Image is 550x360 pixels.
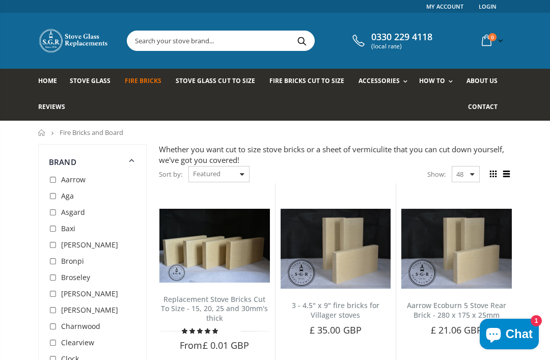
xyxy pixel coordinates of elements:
[401,209,512,289] img: Aarrow Ecoburn 5 Stove Rear Brick
[38,95,73,121] a: Reviews
[159,144,512,165] div: Whether you want cut to size stove bricks or a sheet of vermiculite that you can cut down yoursel...
[61,289,118,298] span: [PERSON_NAME]
[49,157,76,167] span: Brand
[281,209,391,289] img: 3 - 4.5" x 9" fire bricks for Villager stoves
[431,324,483,336] span: £ 21.06 GBP
[487,169,499,180] span: Grid view
[61,224,75,233] span: Baxi
[180,339,249,351] span: From
[61,321,100,331] span: Charnwood
[182,327,219,335] span: 4.78 stars
[127,31,408,50] input: Search your stove brand...
[61,207,85,217] span: Asgard
[61,272,90,282] span: Broseley
[125,76,161,85] span: Fire Bricks
[477,319,542,352] inbox-online-store-chat: Shopify online store chat
[125,69,169,95] a: Fire Bricks
[61,240,118,250] span: [PERSON_NAME]
[427,166,446,182] span: Show:
[70,76,111,85] span: Stove Glass
[60,128,123,137] span: Fire Bricks and Board
[161,294,268,323] a: Replacement Stove Bricks Cut To Size - 15, 20, 25 and 30mm's thick
[290,31,313,50] button: Search
[61,256,84,266] span: Bronpi
[292,300,379,320] a: 3 - 4.5" x 9" fire bricks for Villager stoves
[70,69,118,95] a: Stove Glass
[176,76,255,85] span: Stove Glass Cut To Size
[38,76,57,85] span: Home
[61,338,94,347] span: Clearview
[38,102,65,111] span: Reviews
[488,33,497,41] span: 0
[159,209,270,283] img: Replacement Stove Bricks Cut To Size - 15, 20, 25 and 30mm's thick
[269,76,344,85] span: Fire Bricks Cut To Size
[38,28,109,53] img: Stove Glass Replacement
[203,339,250,351] span: £ 0.01 GBP
[468,102,498,111] span: Contact
[359,76,400,85] span: Accessories
[466,69,505,95] a: About us
[269,69,352,95] a: Fire Bricks Cut To Size
[359,69,413,95] a: Accessories
[61,305,118,315] span: [PERSON_NAME]
[61,191,74,201] span: Aga
[159,165,182,183] span: Sort by:
[407,300,506,320] a: Aarrow Ecoburn 5 Stove Rear Brick - 280 x 175 x 25mm
[478,31,505,50] a: 0
[176,69,262,95] a: Stove Glass Cut To Size
[468,95,505,121] a: Contact
[38,129,46,136] a: Home
[61,175,86,184] span: Aarrow
[310,324,362,336] span: £ 35.00 GBP
[419,69,458,95] a: How To
[466,76,498,85] span: About us
[501,169,512,180] span: List view
[38,69,65,95] a: Home
[419,76,445,85] span: How To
